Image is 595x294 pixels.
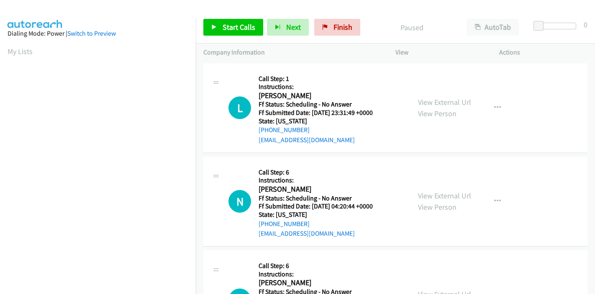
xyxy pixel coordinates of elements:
a: [EMAIL_ADDRESS][DOMAIN_NAME] [259,229,355,237]
h5: Instructions: [259,83,383,91]
h2: [PERSON_NAME] [259,278,383,288]
a: Start Calls [203,19,263,36]
a: My Lists [8,47,33,56]
a: View External Url [418,97,471,107]
p: Actions [499,47,588,57]
h5: Ff Status: Scheduling - No Answer [259,100,383,109]
h5: Call Step: 1 [259,75,383,83]
a: [EMAIL_ADDRESS][DOMAIN_NAME] [259,136,355,144]
div: Delay between calls (in seconds) [538,23,576,29]
h5: Instructions: [259,270,403,278]
div: The call is yet to be attempted [228,190,251,213]
h5: Ff Submitted Date: [DATE] 23:31:49 +0000 [259,109,383,117]
p: Paused [372,22,452,33]
h1: N [228,190,251,213]
h5: Ff Submitted Date: [DATE] 04:20:44 +0000 [259,202,383,211]
div: Dialing Mode: Power | [8,29,188,39]
span: Next [286,22,301,32]
h5: Instructions: [259,176,383,185]
h5: Ff Status: Scheduling - No Answer [259,194,383,203]
h5: Call Step: 6 [259,168,383,177]
button: Next [267,19,309,36]
button: AutoTab [467,19,519,36]
a: Switch to Preview [67,29,116,37]
a: View Person [418,202,457,212]
a: [PHONE_NUMBER] [259,220,310,228]
p: View [395,47,484,57]
h5: State: [US_STATE] [259,211,383,219]
a: Finish [314,19,360,36]
div: 0 [584,19,587,30]
h5: State: [US_STATE] [259,117,383,125]
a: View External Url [418,191,471,200]
span: Finish [333,22,352,32]
p: Company Information [203,47,380,57]
a: View Person [418,109,457,118]
h1: L [228,96,251,119]
span: Start Calls [223,22,255,32]
a: [PHONE_NUMBER] [259,126,310,134]
h2: [PERSON_NAME] [259,91,383,101]
h5: Call Step: 6 [259,262,403,270]
div: The call is yet to be attempted [228,96,251,119]
h2: [PERSON_NAME] [259,185,383,194]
